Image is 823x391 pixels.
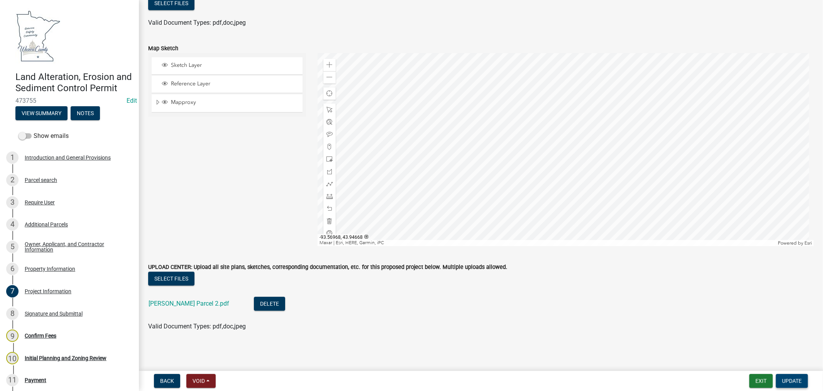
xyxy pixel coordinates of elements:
[152,94,302,112] li: Mapproxy
[6,374,19,386] div: 11
[6,352,19,364] div: 10
[19,131,69,141] label: Show emails
[169,99,300,106] span: Mapproxy
[15,8,61,63] img: Waseca County, Minnesota
[15,97,123,104] span: 473755
[6,174,19,186] div: 2
[6,263,19,275] div: 6
[25,241,127,252] div: Owner, Applicant, and Contractor Information
[25,266,75,272] div: Property Information
[127,97,137,104] wm-modal-confirm: Edit Application Number
[15,106,68,120] button: View Summary
[254,297,285,311] button: Delete
[776,240,814,246] div: Powered by
[148,19,246,26] span: Valid Document Types: pdf,doc,jpeg
[161,80,300,88] div: Reference Layer
[323,59,336,71] div: Zoom in
[6,330,19,342] div: 9
[323,71,336,83] div: Zoom out
[71,106,100,120] button: Notes
[161,99,300,107] div: Mapproxy
[148,272,194,286] button: Select files
[160,378,174,384] span: Back
[193,378,205,384] span: Void
[782,378,802,384] span: Update
[152,76,302,93] li: Reference Layer
[6,196,19,209] div: 3
[25,377,46,383] div: Payment
[6,285,19,297] div: 7
[776,374,808,388] button: Update
[6,151,19,164] div: 1
[25,222,68,227] div: Additional Parcels
[149,300,229,307] a: [PERSON_NAME] Parcel 2.pdf
[25,289,71,294] div: Project Information
[151,55,303,114] ul: Layer List
[6,241,19,253] div: 5
[186,374,216,388] button: Void
[25,333,56,338] div: Confirm Fees
[6,218,19,231] div: 4
[6,308,19,320] div: 8
[25,311,83,316] div: Signature and Submittal
[15,110,68,117] wm-modal-confirm: Summary
[148,265,507,270] label: UPLOAD CENTER: Upload all site plans, sketches, corresponding documentation, etc. for this propos...
[323,87,336,100] div: Find my location
[25,200,55,205] div: Require User
[148,323,246,330] span: Valid Document Types: pdf,doc,jpeg
[155,99,161,107] span: Expand
[254,301,285,308] wm-modal-confirm: Delete Document
[25,355,106,361] div: Initial Planning and Zoning Review
[161,62,300,70] div: Sketch Layer
[804,240,812,246] a: Esri
[127,97,137,104] a: Edit
[152,57,302,75] li: Sketch Layer
[15,71,133,94] h4: Land Alteration, Erosion and Sediment Control Permit
[749,374,773,388] button: Exit
[169,62,300,69] span: Sketch Layer
[148,46,178,51] label: Map Sketch
[25,155,111,160] div: Introduction and General Provisions
[25,177,57,183] div: Parcel search
[71,110,100,117] wm-modal-confirm: Notes
[318,240,776,246] div: Maxar | Esri, HERE, Garmin, iPC
[154,374,180,388] button: Back
[169,80,300,87] span: Reference Layer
